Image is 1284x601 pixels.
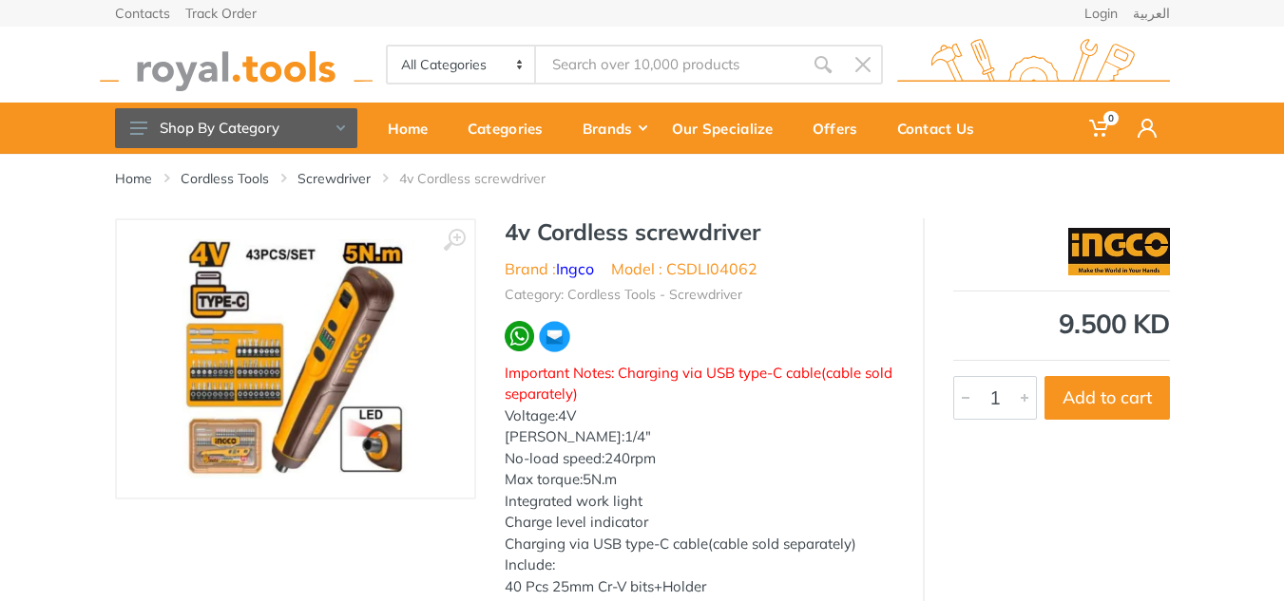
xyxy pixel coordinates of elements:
[659,103,799,154] a: Our Specialize
[505,364,892,404] span: Important Notes: Charging via USB type-C cable(cable sold separately)
[1076,103,1124,154] a: 0
[799,103,884,154] a: Offers
[181,169,269,188] a: Cordless Tools
[374,108,454,148] div: Home
[505,321,535,351] img: wa.webp
[556,259,594,278] a: Ingco
[115,169,1170,188] nav: breadcrumb
[1133,7,1170,20] a: العربية
[297,169,371,188] a: Screwdriver
[1068,228,1170,275] img: Ingco
[897,39,1170,91] img: royal.tools Logo
[505,257,594,280] li: Brand :
[953,310,1170,337] div: 9.500 KD
[388,47,537,83] select: Category
[505,285,742,305] li: Category: Cordless Tools - Screwdriver
[399,169,574,188] li: 4v Cordless screwdriver
[115,108,357,148] button: Shop By Category
[100,39,373,91] img: royal.tools Logo
[374,103,454,154] a: Home
[569,108,659,148] div: Brands
[115,169,152,188] a: Home
[799,108,884,148] div: Offers
[115,7,170,20] a: Contacts
[454,108,569,148] div: Categories
[659,108,799,148] div: Our Specialize
[611,257,757,280] li: Model : CSDLI04062
[176,239,415,479] img: Royal Tools - 4v Cordless screwdriver
[1084,7,1118,20] a: Login
[454,103,569,154] a: Categories
[536,45,802,85] input: Site search
[1044,376,1170,420] button: Add to cart
[884,103,1001,154] a: Contact Us
[505,218,894,246] h1: 4v Cordless screwdriver
[538,320,571,353] img: ma.webp
[1103,111,1119,125] span: 0
[185,7,257,20] a: Track Order
[884,108,1001,148] div: Contact Us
